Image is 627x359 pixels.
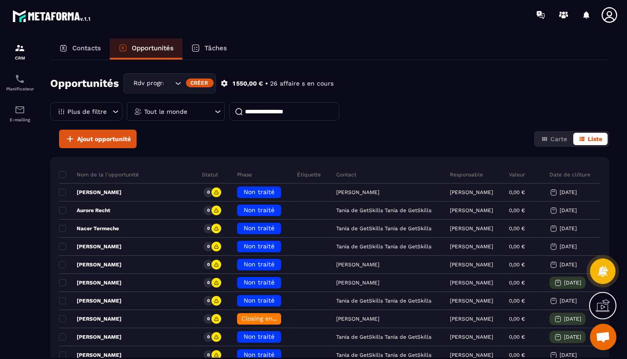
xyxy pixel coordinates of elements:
p: [PERSON_NAME] [59,279,122,286]
p: Statut [202,171,218,178]
p: Tâches [204,44,227,52]
span: Non traité [244,279,275,286]
img: formation [15,43,25,53]
a: Ouvrir le chat [590,324,616,350]
span: Rdv programmé [131,79,164,88]
div: Créer [186,79,214,87]
a: emailemailE-mailing [2,98,37,129]
span: Non traité [244,188,275,195]
p: [PERSON_NAME] [450,352,493,358]
p: [DATE] [560,225,577,232]
span: Non traité [244,206,275,213]
p: [DATE] [564,280,581,286]
p: Planificateur [2,86,37,91]
p: 0,00 € [509,298,525,304]
p: [PERSON_NAME] [59,261,122,268]
p: Tout le monde [144,108,187,115]
p: [PERSON_NAME] [450,225,493,232]
button: Ajout opportunité [59,130,137,148]
p: 0 [207,334,210,340]
p: [PERSON_NAME] [450,189,493,195]
img: logo [12,8,92,24]
p: [PERSON_NAME] [450,262,493,268]
p: 0,00 € [509,316,525,322]
p: 0 [207,243,210,250]
p: [DATE] [560,352,577,358]
p: 0 [207,298,210,304]
p: Opportunités [132,44,174,52]
p: [DATE] [564,334,581,340]
p: • [265,79,268,88]
p: 0 [207,262,210,268]
a: Tâches [182,38,236,60]
p: Date de clôture [549,171,590,178]
p: Contact [336,171,356,178]
p: [PERSON_NAME] [450,207,493,213]
span: Ajout opportunité [77,135,131,143]
p: 0 [207,225,210,232]
p: 0,00 € [509,207,525,213]
p: [PERSON_NAME] [450,316,493,322]
p: Nacer Termeche [59,225,119,232]
span: Carte [550,135,567,142]
span: Liste [588,135,602,142]
p: 0 [207,280,210,286]
p: Aurore Recht [59,207,110,214]
p: [PERSON_NAME] [59,352,122,359]
p: E-mailing [2,117,37,122]
span: Non traité [244,224,275,232]
p: [PERSON_NAME] [450,334,493,340]
p: 0,00 € [509,225,525,232]
p: 0,00 € [509,262,525,268]
p: [DATE] [560,243,577,250]
a: Opportunités [110,38,182,60]
p: CRM [2,56,37,60]
img: scheduler [15,74,25,84]
p: [PERSON_NAME] [59,243,122,250]
a: Contacts [50,38,110,60]
p: [PERSON_NAME] [59,315,122,322]
p: Nom de la l'opportunité [59,171,139,178]
p: [PERSON_NAME] [450,243,493,250]
p: [PERSON_NAME] [59,333,122,340]
h2: Opportunités [50,75,119,92]
p: Responsable [450,171,483,178]
span: Non traité [244,243,275,250]
p: 26 affaire s en cours [270,79,334,88]
span: Closing en cours [241,315,292,322]
p: Plus de filtre [67,108,107,115]
span: Non traité [244,333,275,340]
p: 0 [207,189,210,195]
p: [DATE] [560,262,577,268]
img: email [15,105,25,115]
button: Liste [573,133,608,145]
p: 0,00 € [509,243,525,250]
p: 0,00 € [509,189,525,195]
p: 0 [207,352,210,358]
p: [DATE] [560,207,577,213]
p: [PERSON_NAME] [450,298,493,304]
p: Étiquette [297,171,321,178]
p: [DATE] [560,298,577,304]
p: 0,00 € [509,280,525,286]
span: Non traité [244,351,275,358]
button: Carte [536,133,572,145]
div: Search for option [123,73,216,93]
input: Search for option [164,79,173,88]
span: Non traité [244,261,275,268]
p: [PERSON_NAME] [59,189,122,196]
span: Non traité [244,297,275,304]
a: schedulerschedulerPlanificateur [2,67,37,98]
p: [DATE] [560,189,577,195]
p: Phase [237,171,252,178]
p: [PERSON_NAME] [450,280,493,286]
p: 0,00 € [509,352,525,358]
p: 0 [207,316,210,322]
a: formationformationCRM [2,36,37,67]
p: Contacts [72,44,101,52]
p: 0 [207,207,210,213]
p: 0,00 € [509,334,525,340]
p: [DATE] [564,316,581,322]
p: 1 550,00 € [233,79,263,88]
p: [PERSON_NAME] [59,297,122,304]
